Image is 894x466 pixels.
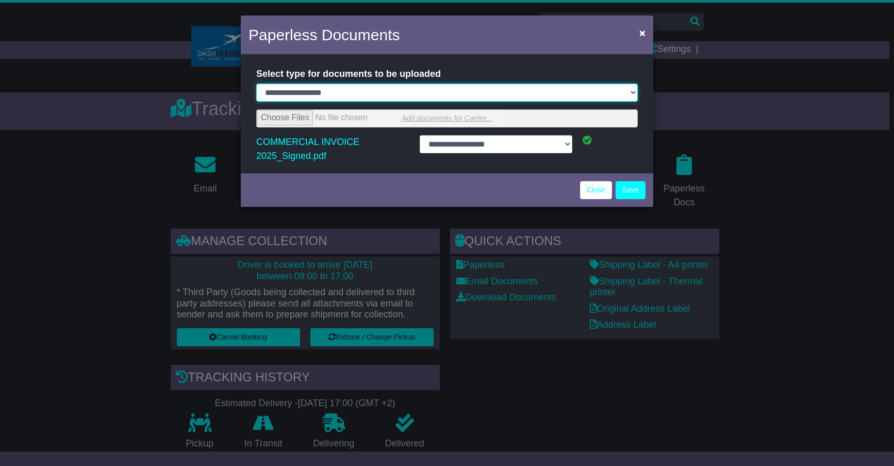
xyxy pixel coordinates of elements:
a: Close [580,181,612,199]
h4: Paperless Documents [249,23,400,46]
a: COMMERCIAL INVOICE 2025_Signed.pdf [256,134,359,164]
button: Save [616,181,645,199]
button: Close [634,22,651,43]
span: × [639,27,645,39]
a: Add documents for Carrier... [256,109,638,127]
label: Select type for documents to be uploaded [256,65,441,84]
